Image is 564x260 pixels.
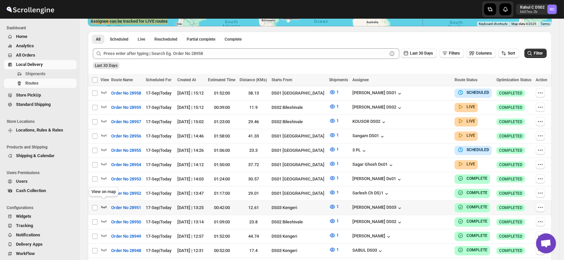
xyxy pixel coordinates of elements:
[476,51,492,56] span: Columns
[111,204,141,211] span: Order No 28951
[4,79,77,88] button: Routes
[499,234,522,239] span: COMPLETED
[516,4,557,15] button: User menu
[92,35,104,44] button: All routes
[550,7,554,12] text: RC
[457,161,475,167] button: LIVE
[146,105,171,110] span: 17-Sep | Today
[325,216,343,226] button: 1
[457,232,487,239] button: COMPLETE
[240,233,267,240] div: 44.74
[4,151,77,160] button: Shipping & Calendar
[208,176,236,182] div: 01:24:00
[146,91,171,96] span: 17-Sep | Today
[111,161,141,168] span: Order No 28954
[336,175,339,180] span: 1
[240,78,267,82] span: Distance (KMs)
[352,105,403,111] button: [PERSON_NAME] DS02
[146,205,171,210] span: 17-Sep | Today
[272,204,325,211] div: DS03 Kengeri
[16,53,35,58] span: All Orders
[177,133,204,139] div: [DATE] | 14:46
[208,247,236,254] div: 00:52:00
[336,218,339,223] span: 1
[508,51,515,56] span: Sort
[110,37,128,42] span: Scheduled
[325,130,343,140] button: 1
[187,37,215,42] span: Partial complete
[208,190,236,197] div: 01:17:00
[111,119,141,125] span: Order No 28957
[4,230,77,240] button: Notifications
[107,188,145,199] button: Order No 28952
[352,133,386,140] div: Sangam DS01
[16,153,55,158] span: Shipping & Calendar
[272,190,325,197] div: DS01 [GEOGRAPHIC_DATA]
[177,78,196,82] span: Created At
[336,190,339,195] span: 1
[467,49,496,58] button: Columns
[449,51,460,56] span: Filters
[16,93,41,98] span: Store PickUp
[240,133,267,139] div: 41.33
[467,162,475,166] b: LIVE
[95,63,117,68] span: Last 30 Days
[107,245,145,256] button: Order No 28948
[499,248,522,253] span: COMPLETED
[272,90,325,97] div: DS01 [GEOGRAPHIC_DATA]
[325,244,343,255] button: 1
[240,247,267,254] div: 17.4
[325,230,343,241] button: 1
[4,240,77,249] button: Delivery Apps
[4,221,77,230] button: Tracking
[496,78,531,82] span: Optimization Status
[336,118,339,123] span: 1
[457,189,487,196] button: COMPLETE
[352,90,403,97] button: [PERSON_NAME] DS01
[111,78,133,82] span: Route Name
[107,174,145,184] button: Order No 28953
[325,116,343,126] button: 1
[457,175,487,182] button: COMPLETE
[177,233,204,240] div: [DATE] | 12:57
[336,247,339,252] span: 1
[520,10,545,14] p: b607ea-2b
[111,176,141,182] span: Order No 28953
[540,22,550,26] a: Terms (opens in new tab)
[138,37,145,42] span: Live
[352,233,392,240] div: [PERSON_NAME]
[352,219,403,226] button: [PERSON_NAME] DS02
[208,119,236,125] div: 01:23:00
[208,78,235,82] span: Estimated Time
[499,91,522,96] span: COMPLETED
[440,49,464,58] button: Filters
[467,176,487,181] b: COMPLETE
[16,214,31,219] span: Widgets
[325,158,343,169] button: 1
[325,187,343,198] button: 1
[103,48,387,59] input: Press enter after typing | Search Eg. Order No 28958
[352,248,384,254] div: SABUL DS03
[457,204,487,210] button: COMPLETE
[16,179,28,184] span: Users
[352,176,403,183] button: [PERSON_NAME] Ds01
[177,176,204,182] div: [DATE] | 14:03
[107,102,145,113] button: Order No 28959
[457,218,487,225] button: COMPLETE
[467,119,475,124] b: LIVE
[457,104,475,110] button: LIVE
[455,78,477,82] span: Route Status
[225,37,242,42] span: Complete
[511,22,536,26] span: Map data ©2025
[467,90,489,95] b: SCHEDULED
[90,18,111,26] img: Google
[146,176,171,181] span: 17-Sep | Today
[16,251,35,256] span: WorkFlow
[536,78,547,82] span: Action
[272,219,325,225] div: DS02 Bileshivale
[457,146,489,153] button: SCHEDULED
[336,147,339,152] span: 1
[177,104,204,111] div: [DATE] | 15:12
[154,37,177,42] span: Rescheduled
